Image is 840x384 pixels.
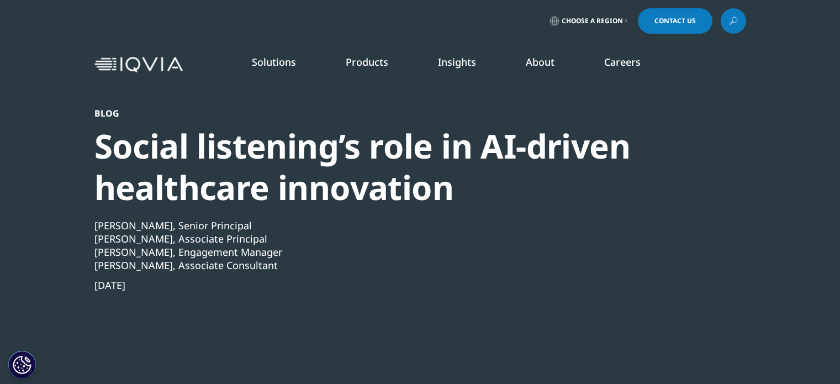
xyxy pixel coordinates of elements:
[8,351,36,378] button: Cookies Settings
[94,278,686,292] div: [DATE]
[526,55,554,69] a: About
[187,39,746,91] nav: Primary
[94,245,686,259] div: [PERSON_NAME], Engagement Manager​
[94,259,686,272] div: [PERSON_NAME], Associate Consultant
[604,55,641,69] a: Careers
[94,232,686,245] div: [PERSON_NAME], Associate Principal
[638,8,712,34] a: Contact Us
[562,17,623,25] span: Choose a Region
[346,55,388,69] a: Products
[94,108,686,119] div: Blog
[94,57,183,73] img: IQVIA Healthcare Information Technology and Pharma Clinical Research Company
[94,219,686,232] div: [PERSON_NAME], Senior Principal
[252,55,296,69] a: Solutions
[94,125,686,208] div: Social listening’s role in AI-driven healthcare innovation
[438,55,476,69] a: Insights
[654,18,696,24] span: Contact Us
